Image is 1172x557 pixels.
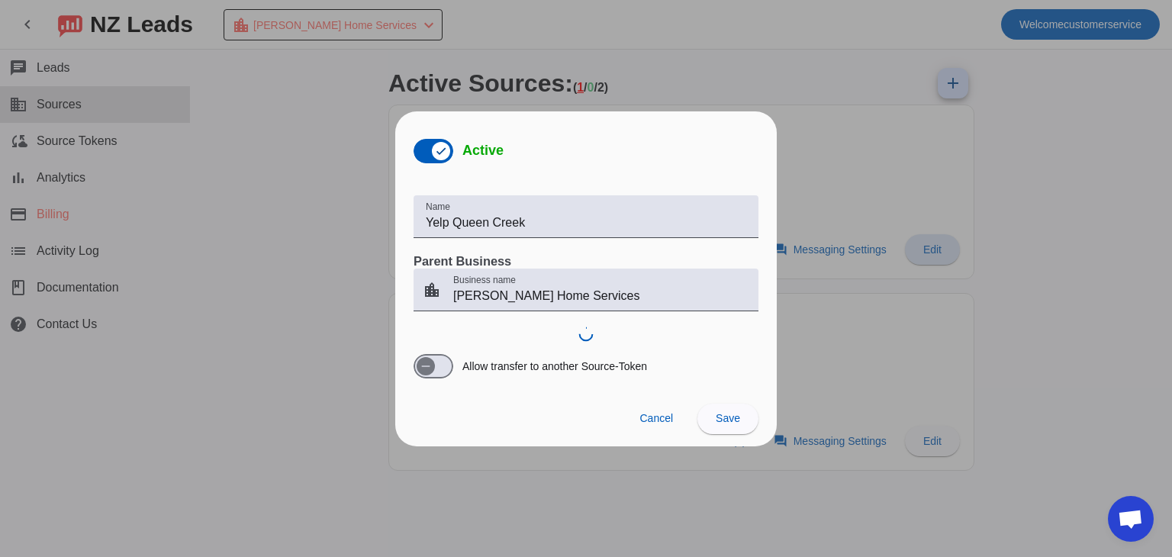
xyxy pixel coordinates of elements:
button: Save [697,404,758,434]
span: Active [462,143,504,158]
label: Allow transfer to another Source-Token [459,359,647,374]
span: Save [716,412,740,424]
mat-icon: location_city [414,281,450,299]
mat-label: Name [426,201,450,211]
button: Cancel [627,404,685,434]
span: Cancel [639,412,673,424]
div: Open chat [1108,496,1154,542]
mat-label: Business name [453,275,516,285]
h3: Parent Business [414,253,758,269]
